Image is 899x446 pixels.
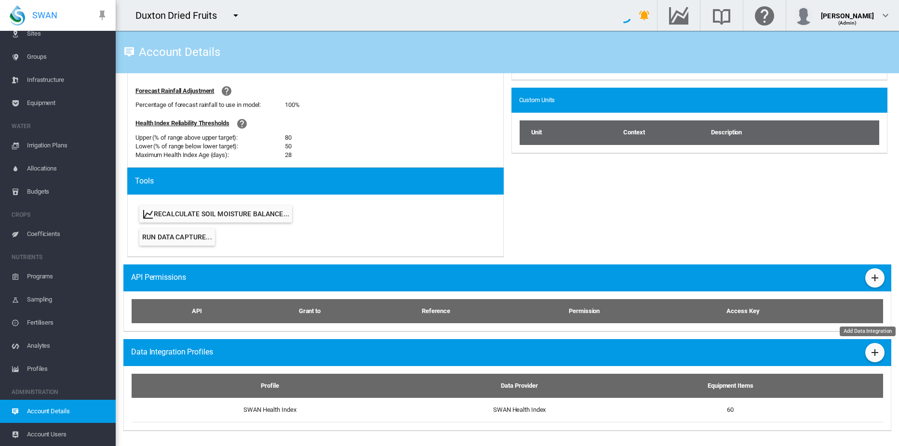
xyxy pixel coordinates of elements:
[844,328,892,334] span: Add Data Integration
[27,45,108,68] span: Groups
[221,85,232,97] md-icon: icon-help-circle
[135,133,285,142] div: Upper (% of range above upper target):
[142,233,212,241] span: Run Data Capture...
[131,347,213,357] span: Data Integration Profiles
[232,114,252,133] button: icon-help-circle
[226,6,245,25] button: icon-menu-down
[623,120,711,144] th: Context
[27,311,108,334] span: Fertilisers
[401,398,639,422] td: SWAN Health Index
[661,299,825,323] th: Access Key
[821,7,874,17] div: [PERSON_NAME]
[131,272,186,283] span: API Permissions
[639,374,822,398] th: Equipment Items
[753,10,776,21] md-icon: Click here for help
[507,299,661,323] th: Permission
[135,9,226,22] div: Duxton Dried Fruits
[132,398,883,422] tr: SWAN Health Index SWAN Health Index 60
[285,142,292,151] div: 50
[123,46,135,58] md-icon: icon-tooltip-text
[135,101,285,109] div: Percentage of forecast rainfall to use in model:
[869,347,881,358] md-icon: icon-plus
[142,209,154,220] md-icon: icon-chart-line
[27,400,108,423] span: Account Details
[27,180,108,203] span: Budgets
[255,299,365,323] th: Grant to
[639,10,650,21] md-icon: icon-bell-ring
[12,384,108,400] span: ADMINISTRATION
[230,10,242,21] md-icon: icon-menu-down
[32,9,57,21] span: SWAN
[132,374,401,398] th: Profile
[635,6,654,25] button: icon-bell-ring
[865,343,885,362] button: Add Data Integration
[12,118,108,134] span: WATER
[794,6,813,25] img: profile.jpg
[27,92,108,115] span: Equipment
[639,398,822,422] td: 60
[135,151,285,159] div: Maximum Health Index Age (days):
[869,272,881,284] md-icon: icon-plus
[27,22,108,45] span: Sites
[27,157,108,180] span: Allocations
[132,299,255,323] th: API
[27,423,108,446] span: Account Users
[401,374,639,398] th: Data Provider
[27,265,108,288] span: Programs
[217,81,236,101] button: icon-help-circle
[135,119,229,128] div: Health Index Reliability Thresholds
[27,68,108,92] span: Infrastructure
[27,223,108,246] span: Coefficients
[12,207,108,223] span: CROPS
[667,10,690,21] md-icon: Go to the Data Hub
[27,357,108,380] span: Profiles
[365,299,508,323] th: Reference
[27,334,108,357] span: Analytes
[236,118,248,130] md-icon: icon-help-circle
[139,228,215,246] button: Run Data Capture...
[12,249,108,265] span: NUTRIENTS
[27,288,108,311] span: Sampling
[135,176,504,186] div: Tools
[520,120,623,144] th: Unit
[132,398,401,422] td: SWAN Health Index
[880,10,891,21] md-icon: icon-chevron-down
[135,49,220,55] div: Account Details
[711,120,879,144] th: Description
[135,87,214,95] div: Forecast Rainfall Adjustment
[10,5,25,26] img: SWAN-Landscape-Logo-Colour-drop.png
[139,205,292,223] button: Recalculate Soil Moisture Balance
[285,101,300,109] div: 100%
[135,142,285,151] div: Lower (% of range below lower target):
[838,20,857,26] span: (Admin)
[285,151,292,159] div: 28
[96,10,108,21] md-icon: icon-pin
[865,268,885,288] button: Add New Api
[519,96,555,105] span: Custom Units
[27,134,108,157] span: Irrigation Plans
[285,133,292,142] div: 80
[710,10,733,21] md-icon: Search the knowledge base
